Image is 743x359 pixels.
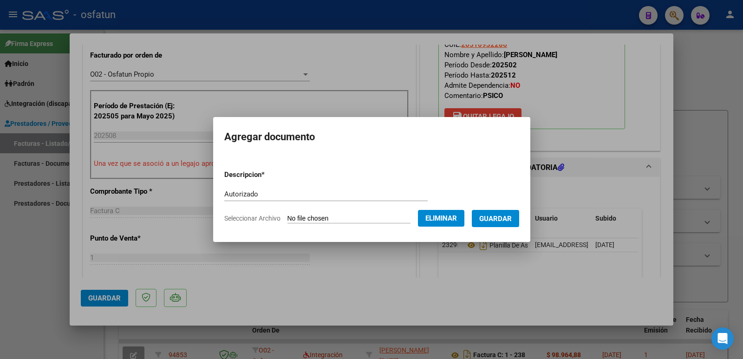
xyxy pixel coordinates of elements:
[711,327,734,350] div: Open Intercom Messenger
[224,215,280,222] span: Seleccionar Archivo
[224,128,519,146] h2: Agregar documento
[479,215,512,223] span: Guardar
[418,210,464,227] button: Eliminar
[472,210,519,227] button: Guardar
[224,170,313,180] p: Descripcion
[425,214,457,222] span: Eliminar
